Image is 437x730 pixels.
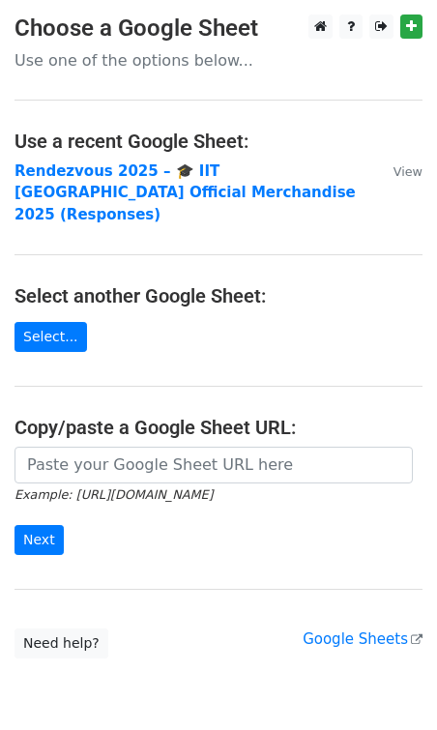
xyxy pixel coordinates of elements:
[15,487,213,502] small: Example: [URL][DOMAIN_NAME]
[15,162,356,223] a: Rendezvous 2025 – 🎓 IIT [GEOGRAPHIC_DATA] Official Merchandise 2025 (Responses)
[15,50,422,71] p: Use one of the options below...
[15,447,413,483] input: Paste your Google Sheet URL here
[15,416,422,439] h4: Copy/paste a Google Sheet URL:
[393,164,422,179] small: View
[15,15,422,43] h3: Choose a Google Sheet
[15,628,108,658] a: Need help?
[15,284,422,307] h4: Select another Google Sheet:
[15,525,64,555] input: Next
[15,322,87,352] a: Select...
[374,162,422,180] a: View
[15,130,422,153] h4: Use a recent Google Sheet:
[303,630,422,648] a: Google Sheets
